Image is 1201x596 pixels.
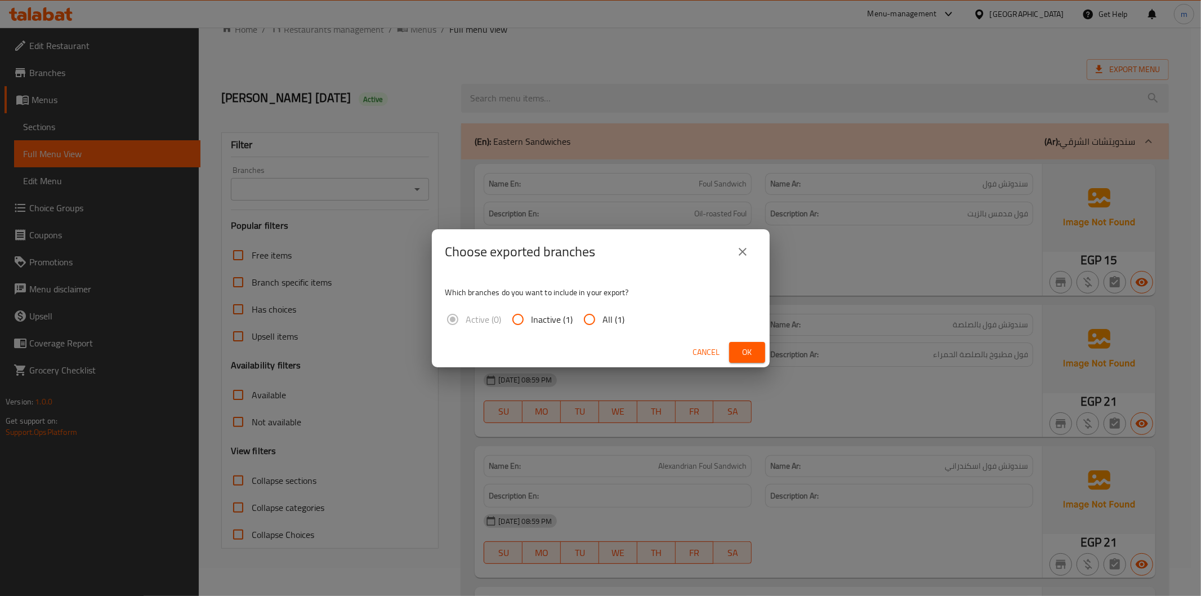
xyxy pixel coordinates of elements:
button: Cancel [689,342,725,363]
button: close [729,238,756,265]
span: Inactive (1) [532,313,573,326]
span: Cancel [693,345,720,359]
span: Ok [738,345,756,359]
span: Active (0) [466,313,502,326]
p: Which branches do you want to include in your export? [445,287,756,298]
h2: Choose exported branches [445,243,596,261]
span: All (1) [603,313,625,326]
button: Ok [729,342,765,363]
